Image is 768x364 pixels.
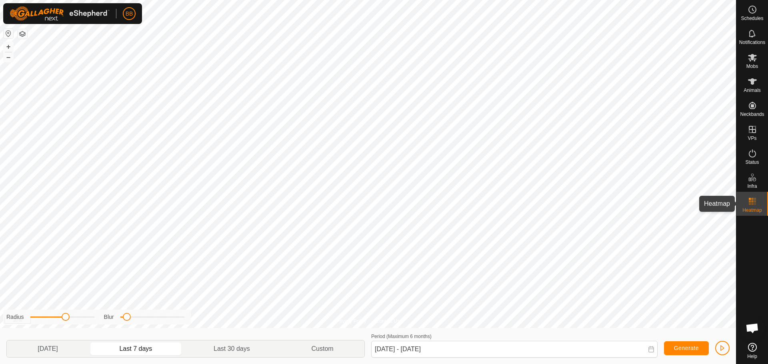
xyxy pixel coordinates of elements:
button: + [4,42,13,52]
span: Schedules [741,16,763,21]
span: Last 30 days [214,344,250,354]
a: Contact Us [376,318,400,325]
label: Radius [6,313,24,321]
span: Help [747,354,757,359]
span: Status [745,160,759,165]
button: Generate [664,341,709,355]
label: Period (Maximum 6 months) [371,334,432,339]
a: Open chat [740,316,764,340]
span: [DATE] [38,344,58,354]
span: Infra [747,184,757,189]
span: Last 7 days [119,344,152,354]
button: Reset Map [4,29,13,38]
span: Neckbands [740,112,764,117]
span: Custom [312,344,334,354]
a: Privacy Policy [336,318,366,325]
label: Blur [104,313,114,321]
span: Animals [744,88,761,93]
span: Heatmap [742,208,762,213]
span: Generate [674,345,699,351]
img: Gallagher Logo [10,6,110,21]
span: BB [126,10,133,18]
span: Mobs [746,64,758,69]
button: Map Layers [18,29,27,39]
button: – [4,52,13,62]
span: VPs [748,136,756,141]
span: Notifications [739,40,765,45]
a: Help [736,340,768,362]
